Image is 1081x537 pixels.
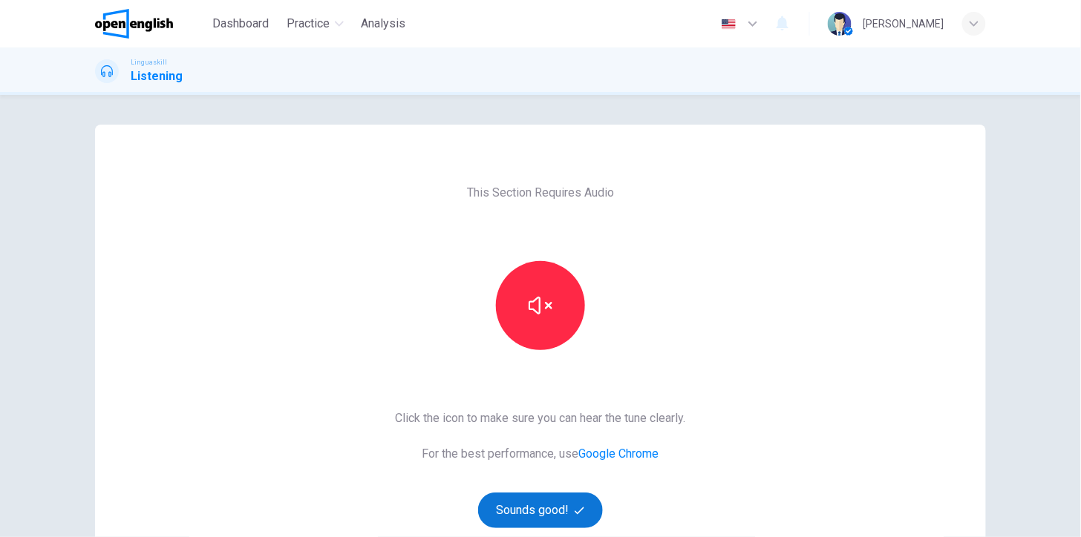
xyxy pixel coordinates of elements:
button: Practice [281,10,350,37]
button: Dashboard [207,10,275,37]
img: OpenEnglish logo [95,9,173,39]
h1: Listening [131,67,183,85]
img: en [719,19,738,30]
button: Analysis [356,10,412,37]
span: Linguaskill [131,57,167,67]
div: [PERSON_NAME] [863,15,944,33]
span: Practice [287,15,330,33]
img: Profile picture [828,12,852,36]
span: Click the icon to make sure you can hear the tune clearly. [396,409,686,427]
a: Google Chrome [579,447,659,461]
span: This Section Requires Audio [467,184,614,202]
span: Analysis [362,15,406,33]
span: Dashboard [213,15,270,33]
a: OpenEnglish logo [95,9,207,39]
button: Sounds good! [478,492,603,528]
span: For the best performance, use [396,445,686,463]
